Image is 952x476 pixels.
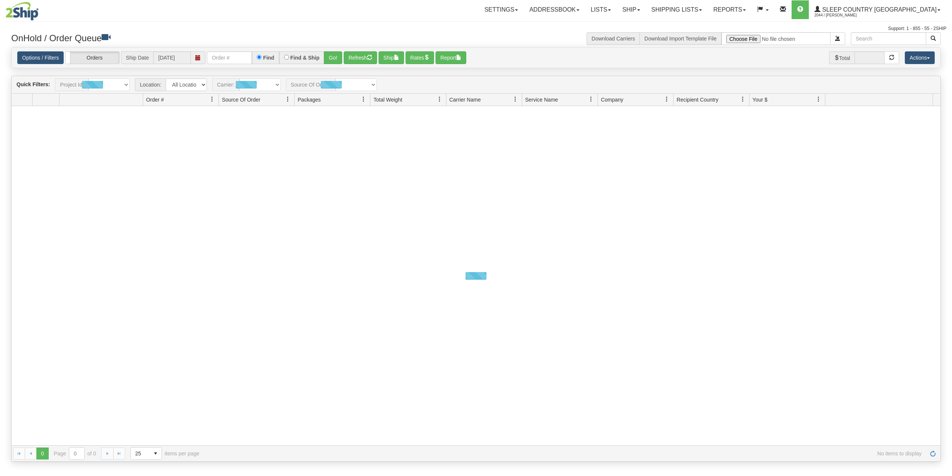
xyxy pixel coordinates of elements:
a: Order # filter column settings [206,93,219,106]
label: Find [263,55,274,60]
input: Search [851,32,926,45]
span: Your $ [753,96,768,103]
span: 2044 / [PERSON_NAME] [814,12,871,19]
a: Shipping lists [646,0,708,19]
input: Import [721,32,831,45]
label: Find & Ship [290,55,320,60]
span: No items to display [210,451,922,457]
button: Report [436,51,466,64]
a: Options / Filters [17,51,64,64]
a: Reports [708,0,751,19]
span: Service Name [525,96,558,103]
a: Refresh [927,448,939,460]
span: Total Weight [373,96,402,103]
a: Total Weight filter column settings [433,93,446,106]
span: Sleep Country [GEOGRAPHIC_DATA] [820,6,937,13]
span: Location: [135,78,166,91]
button: Actions [905,51,935,64]
a: Service Name filter column settings [585,93,597,106]
span: Order # [146,96,164,103]
a: Download Import Template File [644,36,717,42]
label: Orders [66,52,119,64]
a: Carrier Name filter column settings [509,93,522,106]
a: Lists [585,0,617,19]
a: Addressbook [524,0,585,19]
button: Go! [324,51,342,64]
a: Recipient Country filter column settings [736,93,749,106]
div: grid toolbar [12,76,940,94]
a: Your $ filter column settings [812,93,825,106]
h3: OnHold / Order Queue [11,32,470,43]
span: select [150,448,162,460]
span: items per page [130,447,199,460]
span: Page 0 [36,448,48,460]
a: Company filter column settings [660,93,673,106]
div: Support: 1 - 855 - 55 - 2SHIP [6,25,946,32]
span: Recipient Country [677,96,718,103]
a: Download Carriers [591,36,635,42]
a: Sleep Country [GEOGRAPHIC_DATA] 2044 / [PERSON_NAME] [809,0,946,19]
label: Quick Filters: [16,81,50,88]
a: Settings [479,0,524,19]
button: Rates [406,51,434,64]
span: 25 [135,450,145,457]
button: Ship [379,51,404,64]
span: Ship Date [121,51,153,64]
input: Order # [207,51,252,64]
a: Ship [617,0,645,19]
span: Source Of Order [222,96,260,103]
span: Company [601,96,623,103]
span: Total [829,51,855,64]
img: logo2044.jpg [6,2,39,21]
a: Source Of Order filter column settings [281,93,294,106]
span: Page of 0 [54,447,96,460]
button: Refresh [344,51,377,64]
button: Search [926,32,941,45]
span: Page sizes drop down [130,447,162,460]
span: Carrier Name [449,96,481,103]
span: Packages [298,96,320,103]
a: Packages filter column settings [357,93,370,106]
